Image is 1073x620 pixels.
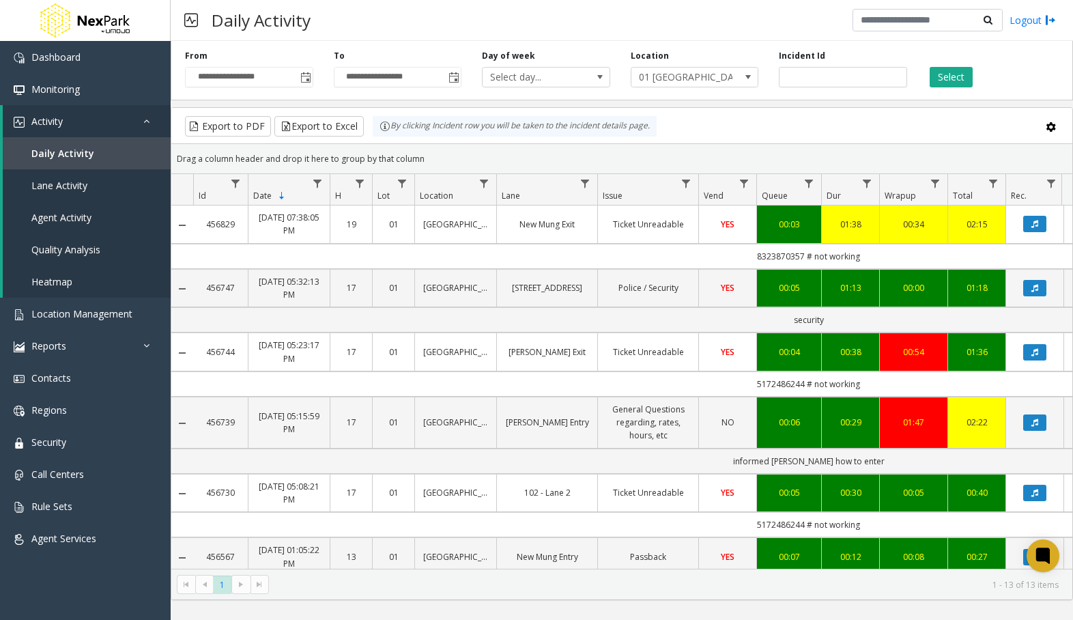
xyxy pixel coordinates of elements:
a: 00:30 [830,486,871,499]
img: infoIcon.svg [380,121,390,132]
div: 00:05 [765,281,813,294]
a: YES [707,218,748,231]
kendo-pager-info: 1 - 13 of 13 items [277,579,1059,591]
a: Daily Activity [3,137,171,169]
a: 02:22 [956,416,997,429]
a: 00:04 [765,346,813,358]
a: Collapse Details [171,488,193,499]
a: [GEOGRAPHIC_DATA] [423,486,488,499]
a: [PERSON_NAME] Entry [505,416,589,429]
a: Passback [606,550,690,563]
a: 456744 [201,346,240,358]
span: Quality Analysis [31,243,100,256]
span: Wrapup [885,190,916,201]
span: 01 [GEOGRAPHIC_DATA] [631,68,732,87]
span: Id [199,190,206,201]
a: 00:08 [888,550,939,563]
a: 01:38 [830,218,871,231]
span: Lot [377,190,390,201]
a: 01 [381,486,406,499]
a: 00:05 [888,486,939,499]
div: 00:40 [956,486,997,499]
a: Lot Filter Menu [393,174,412,193]
span: Regions [31,404,67,417]
a: Collapse Details [171,220,193,231]
a: 00:00 [888,281,939,294]
span: Security [31,436,66,449]
span: Heatmap [31,275,72,288]
a: 01:36 [956,346,997,358]
span: YES [721,551,734,563]
a: Lane Filter Menu [576,174,595,193]
a: Ticket Unreadable [606,218,690,231]
a: 01 [381,416,406,429]
span: YES [721,346,734,358]
a: 456747 [201,281,240,294]
label: Incident Id [779,50,825,62]
span: YES [721,219,734,230]
span: Select day... [483,68,584,87]
a: Total Filter Menu [984,174,1003,193]
div: By clicking Incident row you will be taken to the incident details page. [373,116,657,137]
a: [PERSON_NAME] Exit [505,346,589,358]
img: 'icon' [14,309,25,320]
button: Export to Excel [274,116,364,137]
span: Contacts [31,371,71,384]
a: Queue Filter Menu [800,174,818,193]
a: 00:06 [765,416,813,429]
a: YES [707,281,748,294]
span: Date [253,190,272,201]
span: Rule Sets [31,500,72,513]
img: 'icon' [14,117,25,128]
a: 19 [339,218,364,231]
a: Quality Analysis [3,234,171,266]
a: [DATE] 05:32:13 PM [257,275,321,301]
span: Agent Services [31,532,96,545]
a: Lane Activity [3,169,171,201]
img: 'icon' [14,374,25,384]
span: NO [721,417,734,428]
img: 'icon' [14,502,25,513]
a: 00:38 [830,346,871,358]
a: Agent Activity [3,201,171,234]
a: 00:07 [765,550,813,563]
div: 02:15 [956,218,997,231]
span: Activity [31,115,63,128]
a: [DATE] 01:05:22 PM [257,544,321,569]
span: Rec. [1011,190,1027,201]
span: H [335,190,341,201]
a: [GEOGRAPHIC_DATA] [423,218,488,231]
a: [DATE] 05:08:21 PM [257,480,321,506]
a: Ticket Unreadable [606,486,690,499]
a: [DATE] 05:15:59 PM [257,410,321,436]
img: pageIcon [184,3,198,37]
label: To [334,50,345,62]
a: 01 [381,218,406,231]
a: 01:13 [830,281,871,294]
a: Collapse Details [171,552,193,563]
a: 00:29 [830,416,871,429]
a: 456739 [201,416,240,429]
a: 00:54 [888,346,939,358]
span: YES [721,487,734,498]
a: 00:05 [765,486,813,499]
span: Agent Activity [31,211,91,224]
a: 00:12 [830,550,871,563]
img: 'icon' [14,341,25,352]
a: 17 [339,281,364,294]
div: 01:47 [888,416,939,429]
div: Drag a column header and drop it here to group by that column [171,147,1072,171]
a: 456829 [201,218,240,231]
a: YES [707,550,748,563]
a: Ticket Unreadable [606,346,690,358]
